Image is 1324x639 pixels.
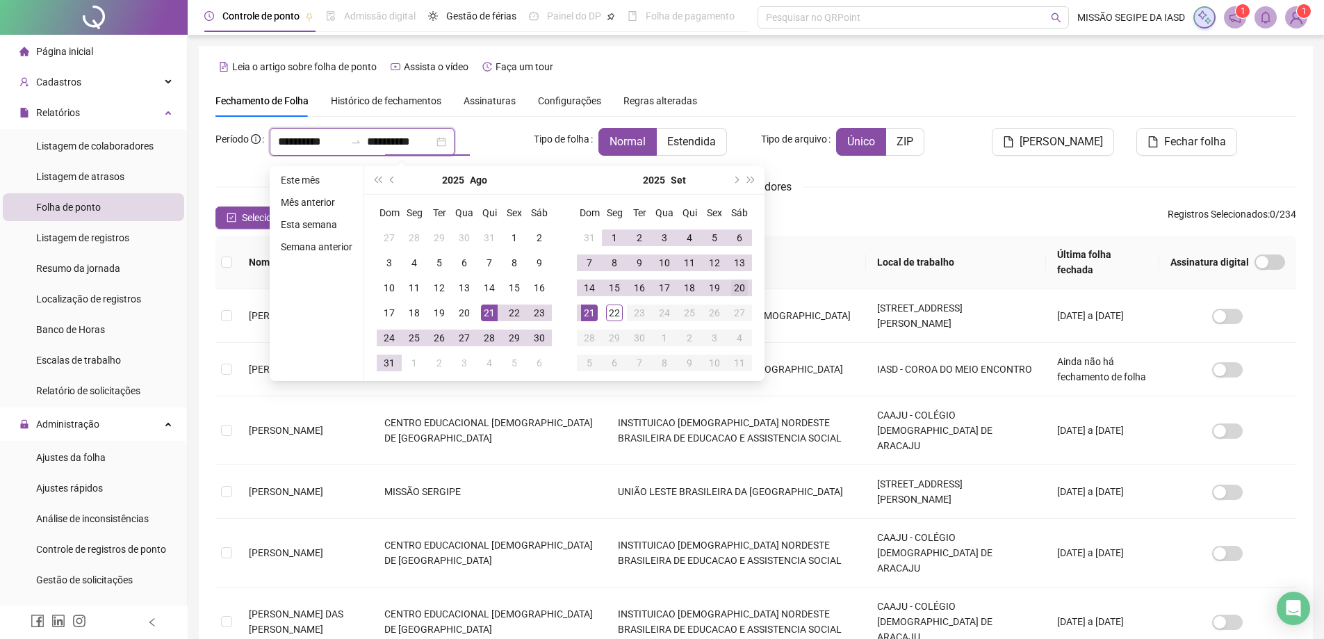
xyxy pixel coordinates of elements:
[377,250,402,275] td: 2025-08-03
[427,325,452,350] td: 2025-08-26
[1168,207,1296,229] span: : 0 / 234
[506,280,523,296] div: 15
[377,300,402,325] td: 2025-08-17
[36,605,88,616] span: Ocorrências
[1046,289,1159,343] td: [DATE] a [DATE]
[581,355,598,371] div: 5
[385,166,400,194] button: prev-year
[631,305,648,321] div: 23
[36,171,124,182] span: Listagem de atrasos
[36,483,103,494] span: Ajustes rápidos
[275,238,358,255] li: Semana anterior
[602,250,627,275] td: 2025-09-08
[731,254,748,271] div: 13
[866,465,1046,519] td: [STREET_ADDRESS][PERSON_NAME]
[381,229,398,246] div: 27
[706,254,723,271] div: 12
[581,254,598,271] div: 7
[581,330,598,346] div: 28
[744,166,759,194] button: super-next-year
[607,396,866,465] td: INSTITUICAO [DEMOGRAPHIC_DATA] NORDESTE BRASILEIRA DE EDUCACAO E ASSISTENCIA SOCIAL
[477,250,502,275] td: 2025-08-07
[219,62,229,72] span: file-text
[470,166,487,194] button: month panel
[36,202,101,213] span: Folha de ponto
[326,11,336,21] span: file-done
[1057,356,1146,382] span: Ainda não há fechamento de folha
[606,229,623,246] div: 1
[477,275,502,300] td: 2025-08-14
[1297,4,1311,18] sup: Atualize o seu contato no menu Meus Dados
[628,11,637,21] span: book
[606,254,623,271] div: 8
[506,229,523,246] div: 1
[402,200,427,225] th: Seg
[702,300,727,325] td: 2025-09-26
[249,547,323,558] span: [PERSON_NAME]
[1164,134,1226,150] span: Fechar folha
[656,330,673,346] div: 1
[431,330,448,346] div: 26
[481,330,498,346] div: 28
[456,305,473,321] div: 20
[1003,136,1014,147] span: file
[656,254,673,271] div: 10
[404,61,468,72] span: Assista o vídeo
[602,225,627,250] td: 2025-09-01
[406,280,423,296] div: 11
[427,250,452,275] td: 2025-08-05
[19,77,29,87] span: user-add
[727,300,752,325] td: 2025-09-27
[1277,592,1310,625] div: Open Intercom Messenger
[251,134,261,144] span: info-circle
[402,350,427,375] td: 2025-09-01
[606,280,623,296] div: 15
[681,229,698,246] div: 4
[402,275,427,300] td: 2025-08-11
[391,62,400,72] span: youtube
[577,250,602,275] td: 2025-09-07
[706,355,723,371] div: 10
[652,325,677,350] td: 2025-10-01
[19,47,29,56] span: home
[527,250,552,275] td: 2025-08-09
[727,350,752,375] td: 2025-10-11
[1046,465,1159,519] td: [DATE] a [DATE]
[428,11,438,21] span: sun
[215,95,309,106] span: Fechamento de Folha
[1136,128,1237,156] button: Fechar folha
[344,10,416,22] span: Admissão digital
[431,355,448,371] div: 2
[631,280,648,296] div: 16
[1046,236,1159,289] th: Última folha fechada
[527,225,552,250] td: 2025-08-02
[381,305,398,321] div: 17
[652,275,677,300] td: 2025-09-17
[1020,134,1103,150] span: [PERSON_NAME]
[529,11,539,21] span: dashboard
[502,250,527,275] td: 2025-08-08
[249,364,323,375] span: [PERSON_NAME]
[36,355,121,366] span: Escalas de trabalho
[452,225,477,250] td: 2025-07-30
[456,229,473,246] div: 30
[681,355,698,371] div: 9
[477,225,502,250] td: 2025-07-31
[547,10,601,22] span: Painel do DP
[402,300,427,325] td: 2025-08-18
[1046,396,1159,465] td: [DATE] a [DATE]
[727,250,752,275] td: 2025-09-13
[667,135,716,148] span: Estendida
[19,108,29,118] span: file
[702,225,727,250] td: 2025-09-05
[897,135,913,148] span: ZIP
[677,250,702,275] td: 2025-09-11
[527,350,552,375] td: 2025-09-06
[36,263,120,274] span: Resumo da jornada
[502,350,527,375] td: 2025-09-05
[427,200,452,225] th: Ter
[531,280,548,296] div: 16
[1286,7,1307,28] img: 68402
[652,200,677,225] th: Qua
[607,519,866,588] td: INSTITUICAO [DEMOGRAPHIC_DATA] NORDESTE BRASILEIRA DE EDUCACAO E ASSISTENCIA SOCIAL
